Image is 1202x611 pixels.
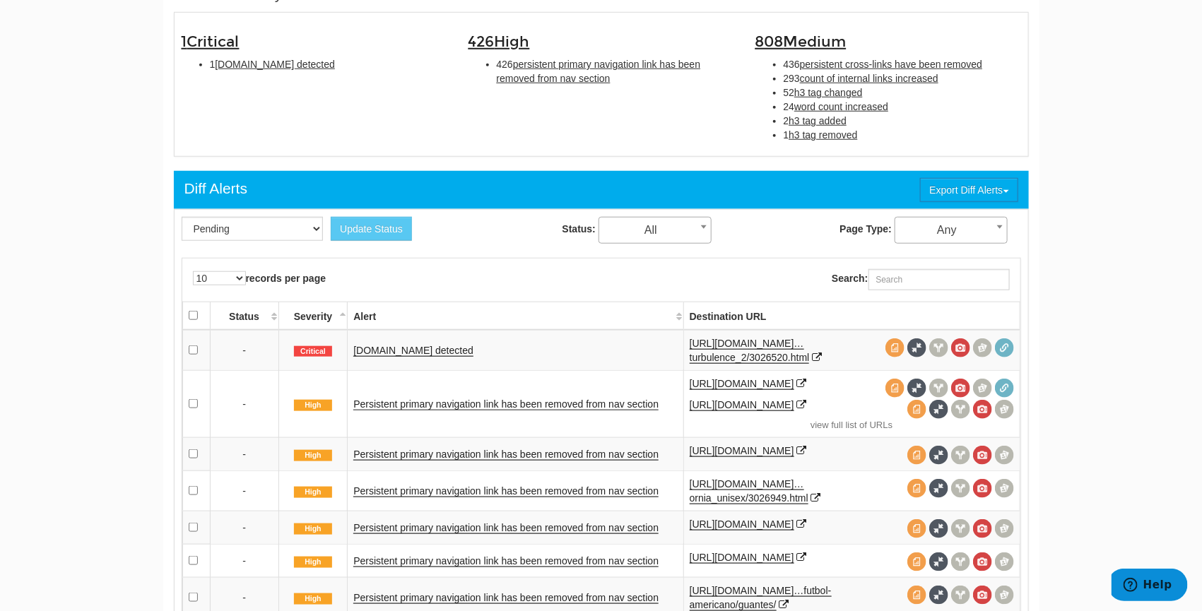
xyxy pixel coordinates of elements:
[690,399,794,411] a: [URL][DOMAIN_NAME]
[868,269,1010,290] input: Search:
[951,379,970,398] span: View screenshot
[348,302,683,330] th: Alert: activate to sort column ascending
[929,552,948,571] span: Full Source Diff
[331,217,412,241] button: Update Status
[353,485,659,497] a: Persistent primary navigation link has been removed from nav section
[929,519,948,538] span: Full Source Diff
[784,57,1021,71] li: 436
[973,552,992,571] span: View screenshot
[973,379,992,398] span: Compare screenshots
[885,338,905,357] span: View source
[690,338,810,364] a: [URL][DOMAIN_NAME]…turbulence_2/3026520.html
[1112,569,1188,604] iframe: Opens a widget where you can find more information
[690,378,794,390] a: [URL][DOMAIN_NAME]
[995,379,1014,398] span: Redirect chain
[907,446,926,465] span: View source
[929,446,948,465] span: Full Source Diff
[920,178,1018,202] button: Export Diff Alerts
[973,519,992,538] span: View screenshot
[800,59,982,70] span: persistent cross-links have been removed
[294,557,332,568] span: High
[210,370,278,438] td: -
[784,100,1021,114] li: 24
[907,586,926,605] span: View source
[839,224,892,235] strong: Page Type:
[294,346,332,357] span: Critical
[951,400,970,419] span: View headers
[789,115,847,126] span: h3 tag added
[832,269,1009,290] label: Search:
[929,379,948,398] span: View headers
[885,379,905,398] span: View source
[294,450,332,461] span: High
[973,338,992,357] span: Compare screenshots
[995,552,1014,571] span: Compare screenshots
[469,32,530,51] span: 426
[193,271,326,285] label: records per page
[294,487,332,498] span: High
[690,585,832,611] a: [URL][DOMAIN_NAME]…futbol-americano/guantes/
[995,338,1014,357] span: Redirect chain
[562,224,596,235] strong: Status:
[353,592,659,604] a: Persistent primary navigation link has been removed from nav section
[907,519,926,538] span: View source
[895,220,1007,240] span: Any
[951,552,970,571] span: View headers
[210,545,278,578] td: -
[497,59,701,84] span: persistent primary navigation link has been removed from nav section
[794,87,863,98] span: h3 tag changed
[215,59,335,70] span: [DOMAIN_NAME] detected
[495,32,530,51] span: High
[973,586,992,605] span: View screenshot
[755,32,847,51] span: 808
[995,446,1014,465] span: Compare screenshots
[907,338,926,357] span: Full Source Diff
[951,338,970,357] span: View screenshot
[995,519,1014,538] span: Compare screenshots
[294,593,332,605] span: High
[690,518,794,530] a: [URL][DOMAIN_NAME]
[907,379,926,398] span: Full Source Diff
[353,398,659,410] a: Persistent primary navigation link has been removed from nav section
[210,471,278,511] td: -
[294,523,332,535] span: High
[683,302,1020,330] th: Destination URL
[182,32,240,51] span: 1
[800,73,938,84] span: count of internal links increased
[995,586,1014,605] span: Compare screenshots
[973,446,992,465] span: View screenshot
[210,438,278,471] td: -
[599,217,712,244] span: All
[187,32,240,51] span: Critical
[929,479,948,498] span: Full Source Diff
[794,101,888,112] span: word count increased
[690,419,1014,432] a: view full list of URLs
[907,552,926,571] span: View source
[193,271,246,285] select: records per page
[895,217,1008,244] span: Any
[599,220,711,240] span: All
[294,400,332,411] span: High
[784,85,1021,100] li: 52
[184,178,247,199] div: Diff Alerts
[784,32,847,51] span: Medium
[353,345,473,357] a: [DOMAIN_NAME] detected
[995,400,1014,419] span: Compare screenshots
[951,479,970,498] span: View headers
[690,445,794,457] a: [URL][DOMAIN_NAME]
[929,338,948,357] span: View headers
[353,449,659,461] a: Persistent primary navigation link has been removed from nav section
[353,522,659,534] a: Persistent primary navigation link has been removed from nav section
[353,555,659,567] a: Persistent primary navigation link has been removed from nav section
[210,57,447,71] li: 1
[973,479,992,498] span: View screenshot
[951,586,970,605] span: View headers
[929,400,948,419] span: Full Source Diff
[789,129,857,141] span: h3 tag removed
[907,400,926,419] span: View source
[973,400,992,419] span: View screenshot
[929,586,948,605] span: Full Source Diff
[784,128,1021,142] li: 1
[690,552,794,564] a: [URL][DOMAIN_NAME]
